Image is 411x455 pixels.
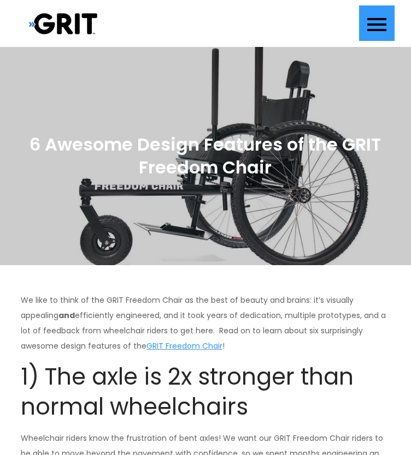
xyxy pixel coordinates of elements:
[29,133,383,178] h2: 6 Awesome Design Features of the GRIT Freedom Chair
[21,362,391,422] h2: 1) The axle is 2x stronger than normal wheelchairs
[58,310,75,321] strong: and
[29,13,97,35] img: Grit Blog
[21,292,391,354] p: We like to think of the GRIT Freedom Chair as the best of beauty and brains: it’s visually appeal...
[146,340,222,351] a: GRIT Freedom Chair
